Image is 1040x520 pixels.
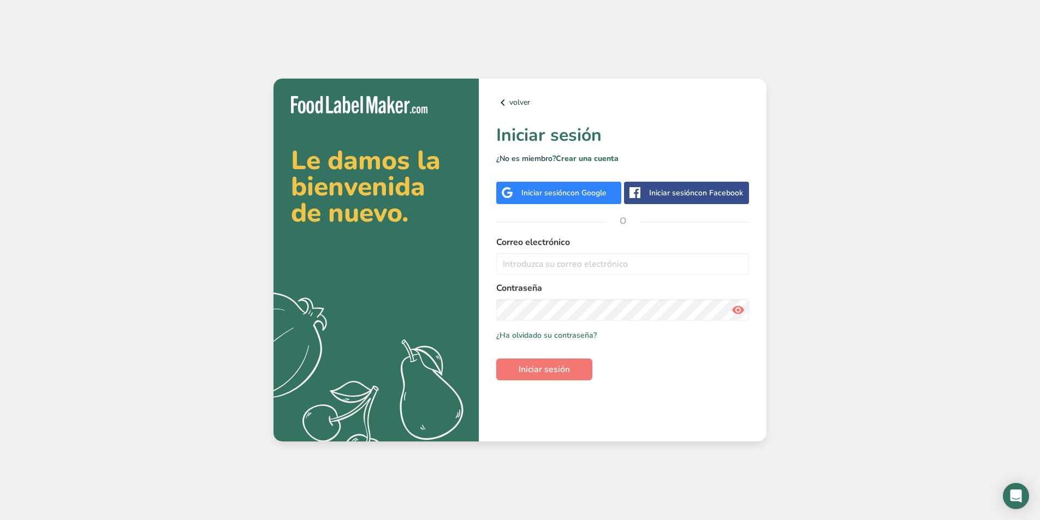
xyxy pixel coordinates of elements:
[496,330,597,341] a: ¿Ha olvidado su contraseña?
[496,153,749,164] p: ¿No es miembro?
[694,188,743,198] span: con Facebook
[291,147,461,226] h2: Le damos la bienvenida de nuevo.
[567,188,607,198] span: con Google
[291,96,427,114] img: Food Label Maker
[496,236,749,249] label: Correo electrónico
[496,96,749,109] a: volver
[519,363,570,376] span: Iniciar sesión
[496,253,749,275] input: Introduzca su correo electrónico
[1003,483,1029,509] div: Open Intercom Messenger
[556,153,619,164] a: Crear una cuenta
[496,282,749,295] label: Contraseña
[649,187,743,199] div: Iniciar sesión
[496,122,749,148] h1: Iniciar sesión
[607,205,639,237] span: O
[521,187,607,199] div: Iniciar sesión
[496,358,592,380] button: Iniciar sesión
